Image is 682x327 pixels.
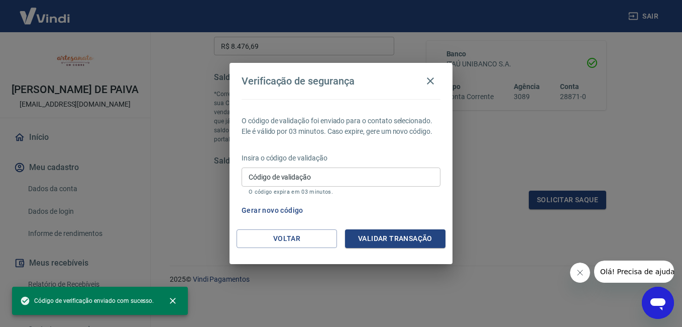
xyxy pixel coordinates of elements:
button: Gerar novo código [238,201,307,220]
p: O código de validação foi enviado para o contato selecionado. Ele é válido por 03 minutos. Caso e... [242,116,440,137]
p: O código expira em 03 minutos. [249,189,433,195]
iframe: Fechar mensagem [570,263,590,283]
button: close [162,290,184,312]
iframe: Botão para abrir a janela de mensagens [642,287,674,319]
span: Código de verificação enviado com sucesso. [20,296,154,306]
button: Voltar [237,229,337,248]
button: Validar transação [345,229,445,248]
span: Olá! Precisa de ajuda? [6,7,84,15]
p: Insira o código de validação [242,153,440,163]
h4: Verificação de segurança [242,75,355,87]
iframe: Mensagem da empresa [594,261,674,283]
